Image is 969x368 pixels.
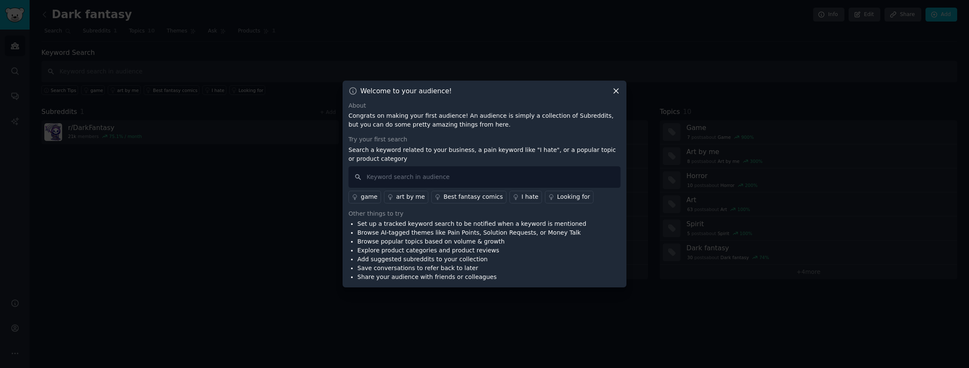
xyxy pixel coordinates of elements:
li: Explore product categories and product reviews [357,246,586,255]
a: game [348,191,381,203]
div: Other things to try [348,209,621,218]
div: game [361,192,378,201]
li: Add suggested subreddits to your collection [357,255,586,264]
div: Looking for [557,192,590,201]
div: About [348,101,621,110]
div: Best fantasy comics [444,192,503,201]
h3: Welcome to your audience! [360,87,452,95]
a: Looking for [545,191,593,203]
div: Try your first search [348,135,621,144]
p: Search a keyword related to your business, a pain keyword like "I hate", or a popular topic or pr... [348,146,621,163]
div: art by me [396,192,425,201]
a: Best fantasy comics [431,191,506,203]
li: Browse AI-tagged themes like Pain Points, Solution Requests, or Money Talk [357,228,586,237]
a: I hate [509,191,542,203]
div: I hate [522,192,539,201]
input: Keyword search in audience [348,166,621,188]
li: Share your audience with friends or colleagues [357,273,586,281]
li: Save conversations to refer back to later [357,264,586,273]
li: Set up a tracked keyword search to be notified when a keyword is mentioned [357,219,586,228]
a: art by me [384,191,428,203]
li: Browse popular topics based on volume & growth [357,237,586,246]
p: Congrats on making your first audience! An audience is simply a collection of Subreddits, but you... [348,111,621,129]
